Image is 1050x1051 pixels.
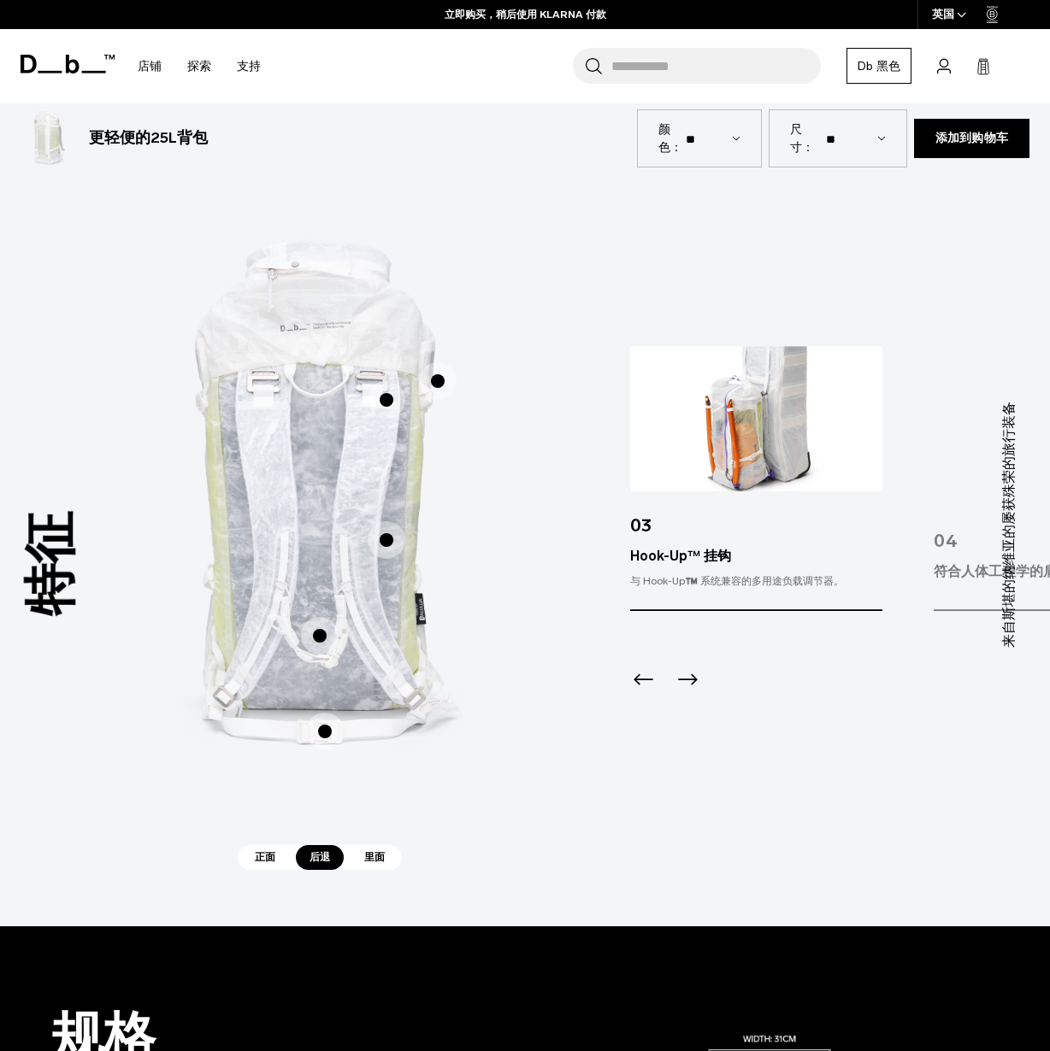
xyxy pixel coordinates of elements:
[89,129,208,147] font: 更轻便的25L背包
[364,851,385,863] font: 里面
[187,59,211,73] font: 探索
[630,548,731,564] font: Hook-Up™ 挂钩
[445,7,606,22] a: 立即购买，稍后使用 KLARNA 付款
[935,131,1009,145] font: 添加到购物车
[932,8,954,21] font: 英国
[630,666,653,703] div: 上一张幻灯片
[630,575,844,587] font: 与 Hook-Up™️ 系统兼容的多用途负载调节器。
[934,530,958,551] font: 04
[63,180,576,846] div: 2 / 3
[255,851,275,863] font: 正面
[237,36,261,97] a: 支持
[674,666,697,703] div: 下一张幻灯片
[630,514,652,536] font: 03
[310,851,330,863] font: 后退
[187,36,211,97] a: 探索
[790,122,815,155] font: 尺寸：
[445,9,606,21] font: 立即购买，稍后使用 KLARNA 付款
[125,29,274,103] nav: 主导航
[138,59,162,73] font: 店铺
[846,48,911,84] a: Db 黑色
[858,59,900,73] font: Db 黑色
[138,36,162,97] a: 店铺
[914,119,1030,158] button: 添加到购物车
[658,122,683,155] font: 颜色：
[20,512,82,616] font: 特征
[21,111,75,166] img: 更轻的25L扩散背包
[237,59,261,73] font: 支持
